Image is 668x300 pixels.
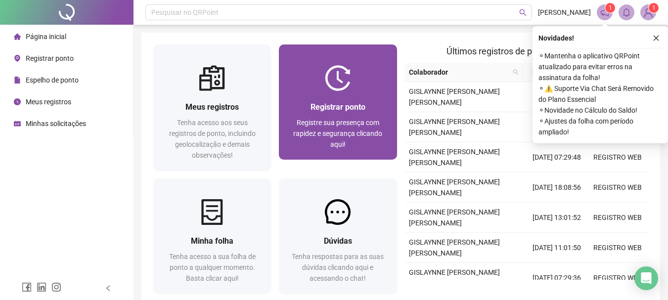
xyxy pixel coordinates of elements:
span: Tenha respostas para as suas dúvidas clicando aqui e acessando o chat! [292,253,384,282]
span: schedule [14,120,21,127]
span: Espelho de ponto [26,76,79,84]
span: GISLAYNNE [PERSON_NAME] [PERSON_NAME] [409,148,500,167]
span: facebook [22,282,32,292]
td: [DATE] 11:01:50 [527,233,587,263]
td: [DATE] 18:11:22 [527,82,587,112]
span: ⚬ Mantenha o aplicativo QRPoint atualizado para evitar erros na assinatura da folha! [538,50,662,83]
span: Página inicial [26,33,66,41]
td: REGISTRO WEB [587,203,648,233]
td: [DATE] 07:29:48 [527,142,587,172]
span: search [513,69,519,75]
span: Registrar ponto [311,102,365,112]
td: [DATE] 07:29:36 [527,263,587,293]
span: Tenha acesso a sua folha de ponto a qualquer momento. Basta clicar aqui! [169,253,256,282]
span: Minha folha [191,236,233,246]
span: Colaborador [409,67,509,78]
span: home [14,33,21,40]
span: linkedin [37,282,46,292]
span: environment [14,55,21,62]
sup: 1 [605,3,615,13]
span: 1 [652,4,656,11]
span: ⚬ ⚠️ Suporte Via Chat Será Removido do Plano Essencial [538,83,662,105]
a: DúvidasTenha respostas para as suas dúvidas clicando aqui e acessando o chat! [279,178,397,294]
td: REGISTRO WEB [587,233,648,263]
span: Novidades ! [538,33,574,43]
div: Open Intercom Messenger [634,266,658,290]
span: ⚬ Ajustes da folha com período ampliado! [538,116,662,137]
a: Registrar pontoRegistre sua presença com rapidez e segurança clicando aqui! [279,44,397,160]
span: Últimos registros de ponto sincronizados [446,46,606,56]
span: Data/Hora [527,67,570,78]
img: 90490 [641,5,656,20]
span: Dúvidas [324,236,352,246]
span: left [105,285,112,292]
span: clock-circle [14,98,21,105]
td: [DATE] 18:08:56 [527,172,587,203]
span: GISLAYNNE [PERSON_NAME] [PERSON_NAME] [409,208,500,227]
td: REGISTRO WEB [587,263,648,293]
span: GISLAYNNE [PERSON_NAME] [PERSON_NAME] [409,268,500,287]
span: close [653,35,660,42]
td: [DATE] 13:01:52 [527,203,587,233]
span: bell [622,8,631,17]
th: Data/Hora [523,63,581,82]
a: Meus registrosTenha acesso aos seus registros de ponto, incluindo geolocalização e demais observa... [153,44,271,171]
td: [DATE] 12:08:33 [527,112,587,142]
sup: Atualize o seu contato no menu Meus Dados [649,3,659,13]
td: REGISTRO WEB [587,172,648,203]
span: ⚬ Novidade no Cálculo do Saldo! [538,105,662,116]
span: GISLAYNNE [PERSON_NAME] [PERSON_NAME] [409,118,500,136]
span: Meus registros [185,102,239,112]
span: GISLAYNNE [PERSON_NAME] [PERSON_NAME] [409,178,500,197]
span: Minhas solicitações [26,120,86,128]
span: search [511,65,521,80]
span: 1 [609,4,612,11]
td: REGISTRO WEB [587,142,648,172]
span: Meus registros [26,98,71,106]
a: Minha folhaTenha acesso a sua folha de ponto a qualquer momento. Basta clicar aqui! [153,178,271,294]
span: file [14,77,21,84]
span: Registre sua presença com rapidez e segurança clicando aqui! [293,119,382,148]
span: notification [600,8,609,17]
span: Registrar ponto [26,54,74,62]
span: GISLAYNNE [PERSON_NAME] [PERSON_NAME] [409,87,500,106]
span: [PERSON_NAME] [538,7,591,18]
span: Tenha acesso aos seus registros de ponto, incluindo geolocalização e demais observações! [169,119,256,159]
span: instagram [51,282,61,292]
span: GISLAYNNE [PERSON_NAME] [PERSON_NAME] [409,238,500,257]
span: search [519,9,527,16]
